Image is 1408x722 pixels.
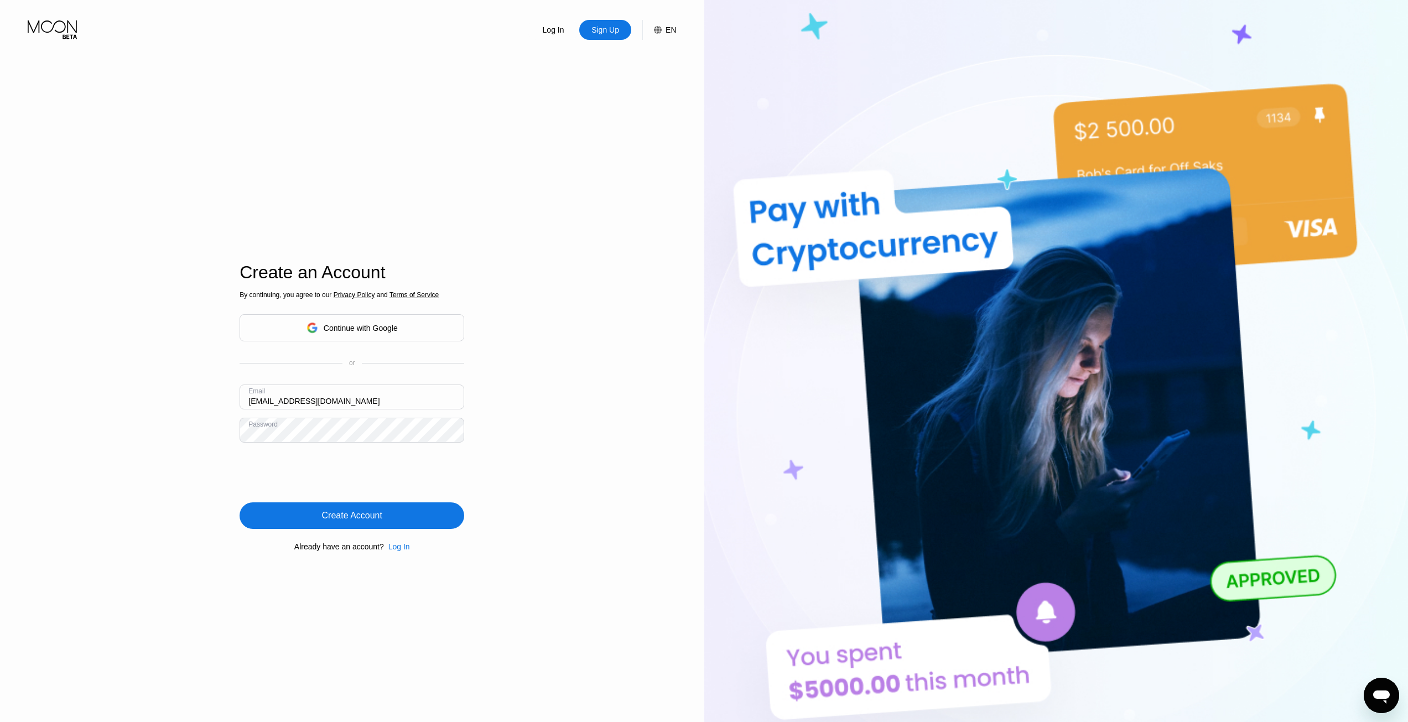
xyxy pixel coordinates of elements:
[248,420,278,428] div: Password
[324,324,398,333] div: Continue with Google
[240,314,464,341] div: Continue with Google
[240,262,464,283] div: Create an Account
[349,359,355,367] div: or
[240,291,464,299] div: By continuing, you agree to our
[1364,678,1399,713] iframe: Button to launch messaging window
[240,451,408,494] iframe: reCAPTCHA
[642,20,676,40] div: EN
[388,542,410,551] div: Log In
[527,20,579,40] div: Log In
[666,25,676,34] div: EN
[375,291,389,299] span: and
[334,291,375,299] span: Privacy Policy
[542,24,565,35] div: Log In
[294,542,384,551] div: Already have an account?
[590,24,620,35] div: Sign Up
[389,291,439,299] span: Terms of Service
[322,510,382,521] div: Create Account
[579,20,631,40] div: Sign Up
[384,542,410,551] div: Log In
[248,387,265,395] div: Email
[240,502,464,529] div: Create Account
